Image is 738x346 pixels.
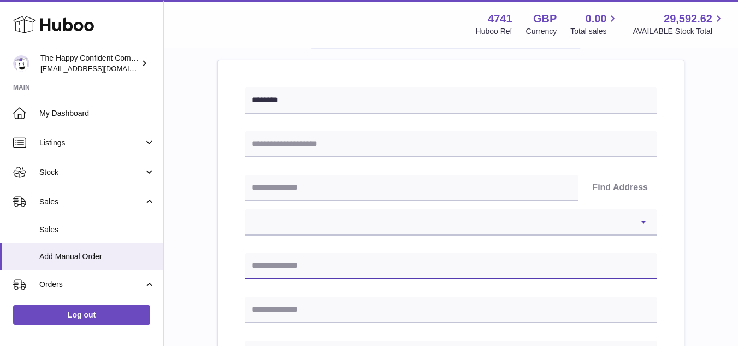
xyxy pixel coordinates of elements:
[13,55,29,72] img: contact@happyconfident.com
[39,138,144,148] span: Listings
[533,11,557,26] strong: GBP
[570,26,619,37] span: Total sales
[488,11,512,26] strong: 4741
[664,11,712,26] span: 29,592.62
[570,11,619,37] a: 0.00 Total sales
[39,167,144,178] span: Stock
[633,11,725,37] a: 29,592.62 AVAILABLE Stock Total
[39,197,144,207] span: Sales
[476,26,512,37] div: Huboo Ref
[633,26,725,37] span: AVAILABLE Stock Total
[39,251,155,262] span: Add Manual Order
[39,225,155,235] span: Sales
[39,279,144,290] span: Orders
[39,108,155,119] span: My Dashboard
[526,26,557,37] div: Currency
[586,11,607,26] span: 0.00
[40,53,139,74] div: The Happy Confident Company
[40,64,161,73] span: [EMAIL_ADDRESS][DOMAIN_NAME]
[13,305,150,325] a: Log out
